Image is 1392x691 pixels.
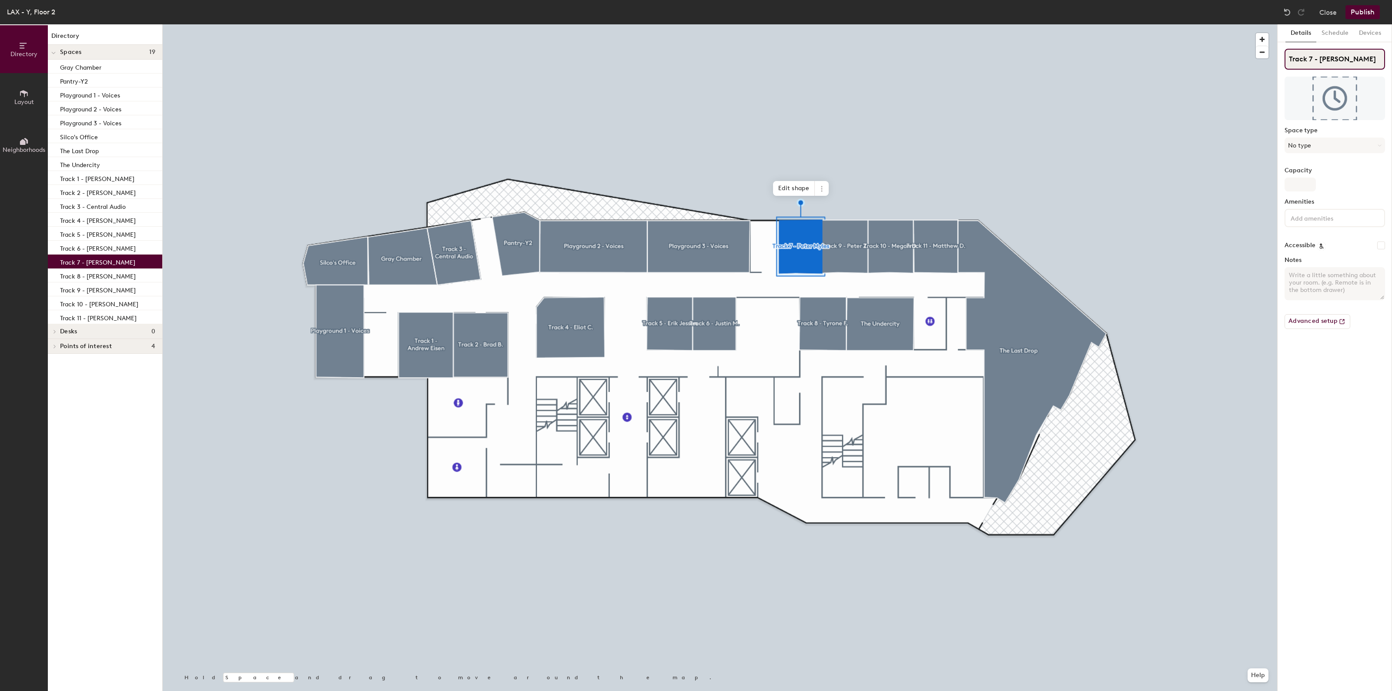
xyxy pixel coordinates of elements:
[60,159,100,169] p: The Undercity
[60,312,137,322] p: Track 11 - [PERSON_NAME]
[60,187,136,197] p: Track 2 - [PERSON_NAME]
[60,117,121,127] p: Playground 3 - Voices
[60,284,136,294] p: Track 9 - [PERSON_NAME]
[60,328,77,335] span: Desks
[1319,5,1337,19] button: Close
[773,181,815,196] span: Edit shape
[3,146,45,154] span: Neighborhoods
[1316,24,1354,42] button: Schedule
[1285,77,1385,120] img: The space named Track 7 - Peter Myles
[1285,24,1316,42] button: Details
[60,228,136,238] p: Track 5 - [PERSON_NAME]
[1285,167,1385,174] label: Capacity
[1354,24,1386,42] button: Devices
[60,131,98,141] p: Silco's Office
[151,328,155,335] span: 0
[1248,668,1268,682] button: Help
[60,61,101,71] p: Gray Chamber
[48,31,162,45] h1: Directory
[60,201,126,211] p: Track 3 - Central Audio
[7,7,55,17] div: LAX - Y, Floor 2
[1285,314,1350,329] button: Advanced setup
[60,242,136,252] p: Track 6 - [PERSON_NAME]
[60,89,120,99] p: Playground 1 - Voices
[60,343,112,350] span: Points of interest
[1285,242,1315,249] label: Accessible
[60,256,135,266] p: Track 7 - [PERSON_NAME]
[1297,8,1305,17] img: Redo
[60,298,138,308] p: Track 10 - [PERSON_NAME]
[149,49,155,56] span: 19
[1285,198,1385,205] label: Amenities
[1289,212,1367,223] input: Add amenities
[14,98,34,106] span: Layout
[1345,5,1380,19] button: Publish
[60,103,121,113] p: Playground 2 - Voices
[60,145,99,155] p: The Last Drop
[10,50,37,58] span: Directory
[60,173,134,183] p: Track 1 - [PERSON_NAME]
[1285,257,1385,264] label: Notes
[60,215,136,225] p: Track 4 - [PERSON_NAME]
[151,343,155,350] span: 4
[1283,8,1292,17] img: Undo
[60,75,88,85] p: Pantry-Y2
[60,270,136,280] p: Track 8 - [PERSON_NAME]
[1285,127,1385,134] label: Space type
[1285,138,1385,153] button: No type
[60,49,82,56] span: Spaces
